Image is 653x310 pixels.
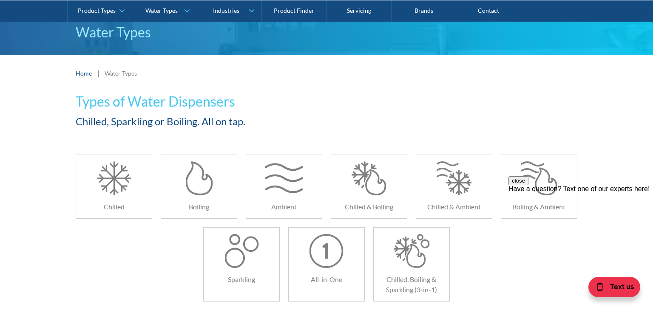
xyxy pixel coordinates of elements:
[373,227,450,302] a: Chilled, Boiling & Sparkling (3-in-1)
[76,114,407,129] h2: Chilled, Sparkling or Boiling. All on tap.
[161,155,237,219] a: Boiling
[161,202,237,212] h6: Boiling
[508,176,653,278] iframe: podium webchat widget prompt
[145,7,178,14] div: Water Types
[374,274,449,295] h6: Chilled, Boiling & Sparkling (3-in-1)
[76,202,152,212] h6: Chilled
[288,227,365,302] a: All-in-One
[76,91,407,112] h1: Types of Water Dispensers
[416,202,492,212] h6: Chilled & Ambient
[501,155,577,219] a: Boiling & Ambient
[204,274,279,285] h6: Sparkling
[203,227,280,302] a: Sparkling
[289,274,364,285] h6: All-in-One
[246,155,322,219] a: Ambient
[246,202,322,212] h6: Ambient
[213,7,239,14] div: Industries
[501,202,577,212] h6: Boiling & Ambient
[78,7,116,14] div: Product Types
[76,22,577,42] p: Water Types
[105,69,137,78] div: Water Types
[76,155,152,219] a: Chilled
[568,268,653,310] iframe: podium webchat widget bubble
[96,68,100,78] div: |
[76,69,92,78] a: Home
[416,155,492,219] a: Chilled & Ambient
[331,155,407,219] a: Chilled & Boiling
[331,202,407,212] h6: Chilled & Boiling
